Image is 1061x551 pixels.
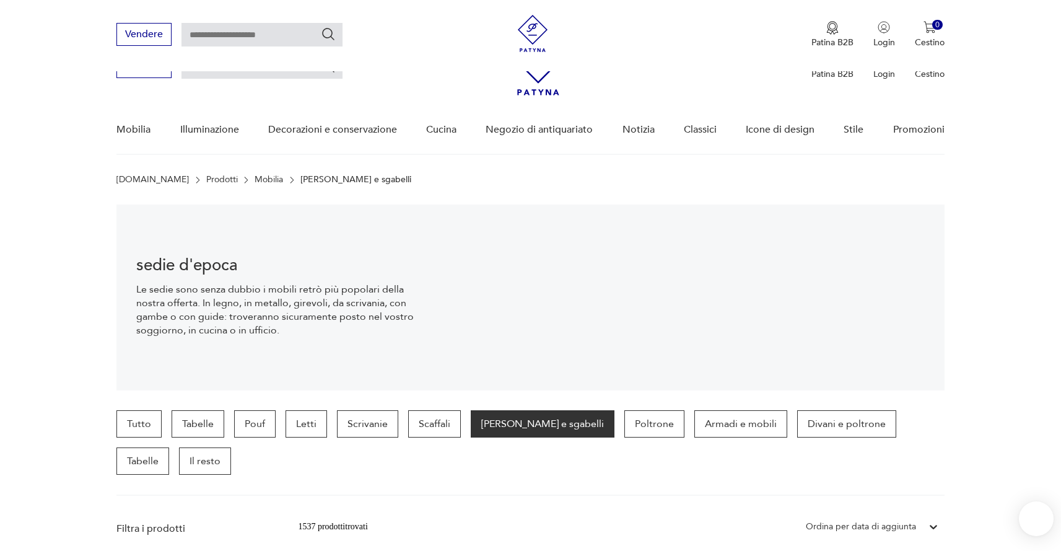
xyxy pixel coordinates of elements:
font: Tabelle [127,454,159,468]
font: 1537 [298,522,315,531]
font: Classici [684,123,717,136]
a: Stile [844,106,863,154]
img: Icona utente [878,21,890,33]
font: Il resto [190,454,220,468]
img: Patina - negozio di mobili e decorazioni vintage [514,15,551,52]
img: bc88ca9a7f9d98aff7d4658ec262dcea.jpg [448,205,945,390]
iframe: Pulsante widget Smartsupp [1019,501,1054,536]
font: Tutto [127,417,151,431]
a: Decorazioni e conservazione [268,106,397,154]
a: Tutto [116,410,162,438]
font: Tabelle [182,417,214,431]
a: Poltrone [624,410,684,438]
button: Patina B2B [811,21,854,48]
font: Icone di design [746,123,814,136]
font: [DOMAIN_NAME] [116,174,189,185]
img: Icona del carrello [923,21,936,33]
a: Promozioni [893,106,945,154]
font: prodotti [318,522,345,531]
button: Ricerca [321,27,336,42]
font: 0 [935,19,940,30]
font: Illuminazione [180,123,239,136]
font: Ordina per data di aggiunta [806,521,916,532]
a: Notizia [622,106,655,154]
img: Icona della medaglia [826,21,839,35]
a: Letti [286,410,327,438]
a: Classici [684,106,717,154]
font: Notizia [622,123,655,136]
font: Vendere [125,27,163,41]
font: Pouf [245,417,265,431]
font: Mobilia [116,123,151,136]
a: Vendere [116,63,172,72]
font: Filtra i prodotti [116,522,185,536]
a: Scrivanie [337,410,398,438]
a: [PERSON_NAME] e sgabelli [471,410,614,438]
a: Armadi e mobili [694,410,787,438]
font: sedie d'epoca [136,254,238,276]
font: Login [873,68,895,80]
a: Divani e poltrone [797,410,896,438]
a: [DOMAIN_NAME] [116,175,189,185]
a: Mobilia [255,175,283,185]
font: Patina B2B [811,37,854,48]
a: Tabelle [172,410,224,438]
font: Negozio di antiquariato [486,123,593,136]
a: Scaffali [408,410,461,438]
font: Mobilia [255,174,283,185]
font: Stile [844,123,863,136]
font: Le sedie sono senza dubbio i mobili retrò più popolari della nostra offerta. In legno, in metallo... [136,283,414,337]
font: Patina B2B [811,68,854,80]
font: Letti [296,417,317,431]
a: Illuminazione [180,106,239,154]
font: trovati [345,522,368,531]
a: Pouf [234,410,276,438]
font: Login [873,37,895,48]
a: Tabelle [116,447,169,475]
font: Promozioni [893,123,945,136]
font: Armadi e mobili [705,417,777,431]
font: Scrivanie [347,417,388,431]
a: Mobilia [116,106,151,154]
font: Decorazioni e conservazione [268,123,397,136]
font: Prodotti [206,174,238,185]
font: Cestino [915,37,945,48]
a: Icona della medagliaPatina B2B [811,21,854,48]
font: [PERSON_NAME] e sgabelli [481,417,604,431]
a: Vendere [116,31,172,40]
button: Vendere [116,23,172,46]
font: Poltrone [635,417,674,431]
font: [PERSON_NAME] e sgabelli [300,174,411,185]
a: Il resto [179,447,231,475]
button: 0Cestino [915,21,945,48]
button: Login [873,21,895,48]
font: Cucina [426,123,456,136]
font: Scaffali [419,417,450,431]
a: Prodotti [206,175,238,185]
a: Negozio di antiquariato [486,106,593,154]
font: Divani e poltrone [808,417,886,431]
a: Cucina [426,106,456,154]
font: Cestino [915,68,945,80]
a: Icone di design [746,106,814,154]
